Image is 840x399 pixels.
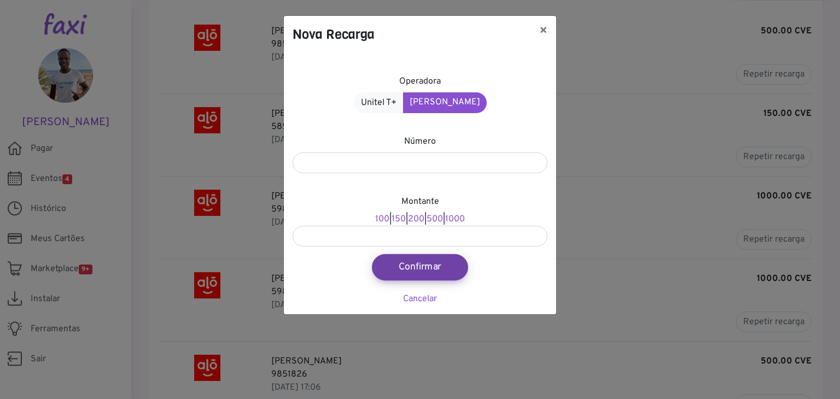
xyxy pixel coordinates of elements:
[293,25,375,44] h4: Nova Recarga
[392,214,406,225] a: 150
[530,16,556,46] button: ×
[293,195,547,247] div: | | | |
[399,75,441,88] label: Operadora
[354,92,404,113] a: Unitel T+
[427,214,443,225] a: 500
[445,214,465,225] a: 1000
[403,92,487,113] a: [PERSON_NAME]
[375,214,389,225] a: 100
[404,135,436,148] label: Número
[403,294,437,304] a: Cancelar
[401,195,439,208] label: Montante
[408,214,424,225] a: 200
[372,254,468,280] button: Confirmar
